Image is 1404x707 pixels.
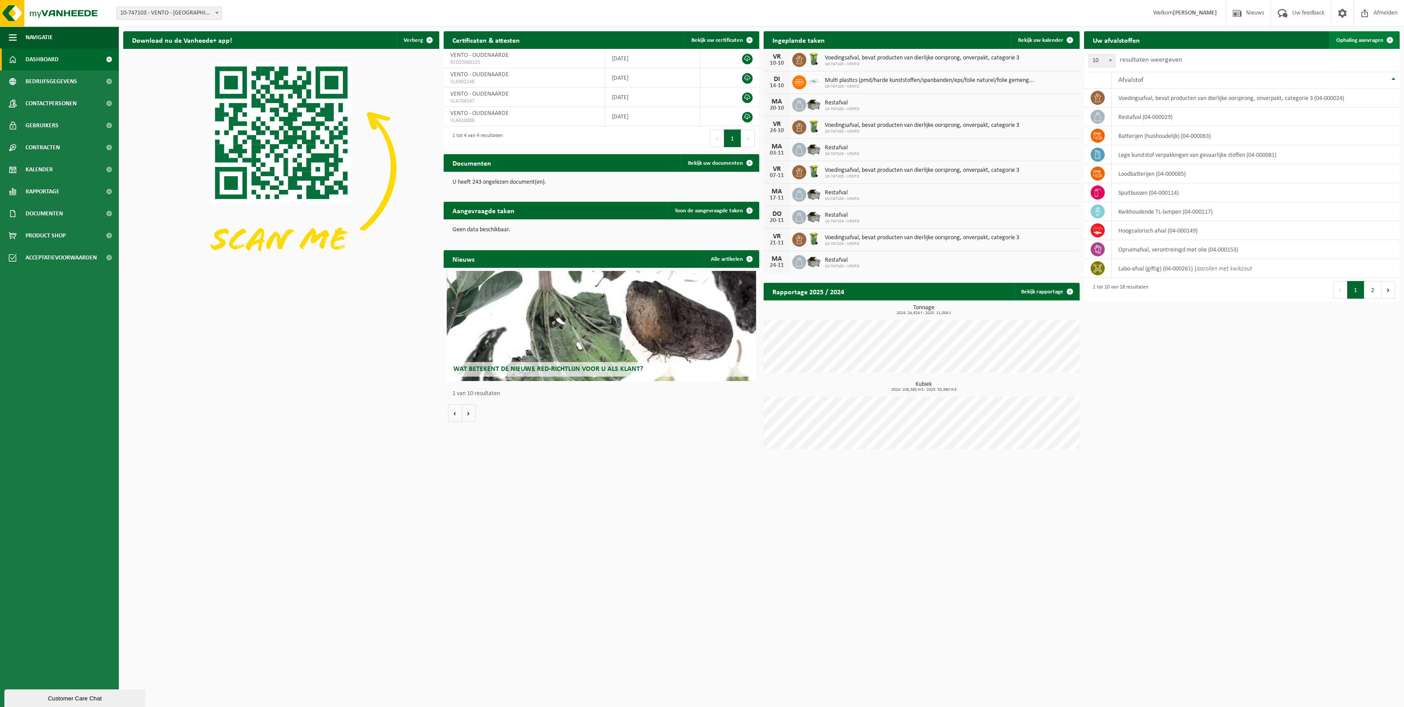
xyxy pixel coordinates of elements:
td: spuitbussen (04-000114) [1112,183,1400,202]
div: MA [768,143,786,150]
img: WB-0140-HPE-GN-50 [806,164,821,179]
strong: [PERSON_NAME] [1173,10,1217,16]
span: 10-747103 - VENTO - OUDENAARDE [116,7,222,20]
span: 10 [1088,54,1115,67]
span: Voedingsafval, bevat producten van dierlijke oorsprong, onverpakt, categorie 3 [825,55,1019,62]
span: VENTO - OUDENAARDE [450,91,509,97]
span: 2024: 108,380 m3 - 2025: 55,980 m3 [768,388,1080,392]
td: voedingsafval, bevat producten van dierlijke oorsprong, onverpakt, categorie 3 (04-000024) [1112,89,1400,107]
span: Restafval [825,257,860,264]
td: [DATE] [605,107,701,126]
td: batterijen (huishoudelijk) (04-000063) [1112,126,1400,145]
td: [DATE] [605,88,701,107]
span: Multi plastics (pmd/harde kunststoffen/spanbanden/eps/folie naturel/folie gemeng... [825,77,1034,84]
img: LP-SK-00500-LPE-16 [806,74,821,89]
div: 10-10 [768,60,786,67]
img: WB-5000-GAL-GY-01 [806,141,821,156]
h2: Uw afvalstoffen [1084,31,1149,48]
td: opruimafval, verontreinigd met olie (04-000153) [1112,240,1400,259]
span: Restafval [825,189,860,196]
span: Bekijk uw certificaten [691,37,743,43]
button: 1 [724,130,741,147]
span: 10-747103 - VENTO [825,219,860,224]
span: Gebruikers [26,115,59,137]
div: MA [768,188,786,195]
div: VR [768,53,786,60]
div: VR [768,233,786,240]
span: 10-747103 - VENTO [825,264,860,269]
td: [DATE] [605,68,701,88]
span: Voedingsafval, bevat producten van dierlijke oorsprong, onverpakt, categorie 3 [825,122,1019,129]
h2: Nieuws [444,250,483,267]
a: Toon de aangevraagde taken [668,202,758,219]
h2: Download nu de Vanheede+ app! [123,31,241,48]
span: Rapportage [26,181,59,203]
a: Ophaling aanvragen [1329,31,1399,49]
button: Previous [710,130,724,147]
span: Restafval [825,144,860,152]
h3: Kubiek [768,381,1080,392]
span: 10-747103 - VENTO [825,174,1019,179]
img: Download de VHEPlus App [123,49,439,286]
span: Bekijk uw documenten [688,160,743,166]
img: WB-0140-HPE-GN-50 [806,52,821,67]
a: Alle artikelen [704,250,758,268]
div: 17-11 [768,195,786,201]
div: 21-11 [768,240,786,246]
div: 14-10 [768,83,786,89]
span: VLA610088 [450,117,599,124]
span: Afvalstof [1118,77,1143,84]
span: Acceptatievoorwaarden [26,247,97,269]
span: VLA902148 [450,78,599,85]
span: Kalender [26,159,53,181]
td: kwikhoudende TL-lampen (04-000117) [1112,202,1400,221]
div: 20-11 [768,218,786,224]
div: MA [768,255,786,263]
span: Bekijk uw kalender [1018,37,1063,43]
h3: Tonnage [768,305,1080,315]
div: 03-11 [768,150,786,156]
span: 10-747103 - VENTO [825,84,1034,89]
button: Previous [1333,281,1347,299]
div: 07-11 [768,173,786,179]
span: 10-747103 - VENTO [825,107,860,112]
button: Next [1382,281,1395,299]
h2: Aangevraagde taken [444,202,523,219]
h2: Certificaten & attesten [444,31,529,48]
span: VENTO - OUDENAARDE [450,52,509,59]
td: hoogcalorisch afval (04-000149) [1112,221,1400,240]
img: WB-5000-GAL-GY-01 [806,254,821,269]
div: VR [768,121,786,128]
span: 10 [1089,55,1115,67]
div: VR [768,166,786,173]
span: Contactpersonen [26,93,77,115]
td: restafval (04-000029) [1112,107,1400,126]
span: Navigatie [26,26,53,48]
label: resultaten weergeven [1120,56,1182,63]
span: 10-747103 - VENTO [825,62,1019,67]
td: [DATE] [605,49,701,68]
div: 1 tot 10 van 18 resultaten [1088,280,1148,300]
a: Wat betekent de nieuwe RED-richtlijn voor u als klant? [447,271,756,381]
span: 10-747103 - VENTO [825,152,860,157]
span: VENTO - OUDENAARDE [450,71,509,78]
span: Product Shop [26,225,66,247]
div: DI [768,76,786,83]
span: RED25000125 [450,59,599,66]
button: Vorige [448,404,462,422]
span: Bedrijfsgegevens [26,70,77,93]
div: 24-10 [768,128,786,134]
div: MA [768,98,786,105]
span: 10-747103 - VENTO - OUDENAARDE [117,7,221,19]
span: Wat betekent de nieuwe RED-richtlijn voor u als klant? [453,366,643,373]
i: lasrollen met kwikzout [1197,266,1252,272]
span: Dashboard [26,48,59,70]
h2: Ingeplande taken [764,31,834,48]
img: WB-5000-GAL-GY-01 [806,96,821,111]
button: Volgende [462,404,476,422]
span: Voedingsafval, bevat producten van dierlijke oorsprong, onverpakt, categorie 3 [825,167,1019,174]
a: Bekijk uw documenten [681,154,758,172]
img: WB-0140-HPE-GN-50 [806,119,821,134]
span: VENTO - OUDENAARDE [450,110,509,117]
